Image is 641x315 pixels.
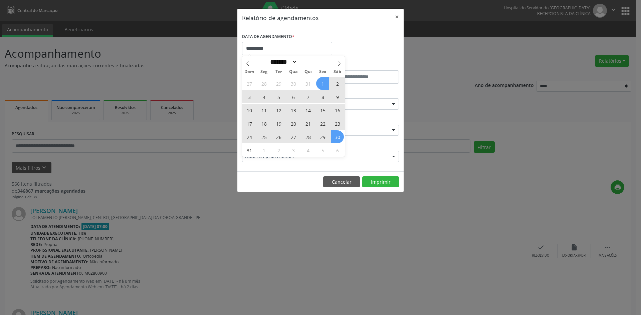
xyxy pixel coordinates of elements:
[323,176,360,188] button: Cancelar
[242,32,294,42] label: DATA DE AGENDAMENTO
[315,70,330,74] span: Sex
[268,58,297,65] select: Month
[316,104,329,117] span: Agosto 15, 2025
[331,117,344,130] span: Agosto 23, 2025
[272,77,285,90] span: Julho 29, 2025
[301,104,314,117] span: Agosto 14, 2025
[257,130,270,143] span: Agosto 25, 2025
[287,77,300,90] span: Julho 30, 2025
[257,117,270,130] span: Agosto 18, 2025
[316,144,329,157] span: Setembro 5, 2025
[316,117,329,130] span: Agosto 22, 2025
[316,130,329,143] span: Agosto 29, 2025
[272,144,285,157] span: Setembro 2, 2025
[316,77,329,90] span: Agosto 1, 2025
[272,130,285,143] span: Agosto 26, 2025
[243,90,256,103] span: Agosto 3, 2025
[362,176,399,188] button: Imprimir
[257,77,270,90] span: Julho 28, 2025
[272,104,285,117] span: Agosto 12, 2025
[243,144,256,157] span: Agosto 31, 2025
[331,104,344,117] span: Agosto 16, 2025
[287,144,300,157] span: Setembro 3, 2025
[331,144,344,157] span: Setembro 6, 2025
[243,130,256,143] span: Agosto 24, 2025
[287,104,300,117] span: Agosto 13, 2025
[316,90,329,103] span: Agosto 8, 2025
[331,130,344,143] span: Agosto 30, 2025
[322,60,399,70] label: ATÉ
[287,90,300,103] span: Agosto 6, 2025
[297,58,319,65] input: Year
[243,77,256,90] span: Julho 27, 2025
[243,104,256,117] span: Agosto 10, 2025
[330,70,345,74] span: Sáb
[257,144,270,157] span: Setembro 1, 2025
[257,90,270,103] span: Agosto 4, 2025
[271,70,286,74] span: Ter
[257,104,270,117] span: Agosto 11, 2025
[272,90,285,103] span: Agosto 5, 2025
[287,117,300,130] span: Agosto 20, 2025
[301,130,314,143] span: Agosto 28, 2025
[301,117,314,130] span: Agosto 21, 2025
[242,70,257,74] span: Dom
[301,70,315,74] span: Qui
[301,77,314,90] span: Julho 31, 2025
[390,9,404,25] button: Close
[331,90,344,103] span: Agosto 9, 2025
[243,117,256,130] span: Agosto 17, 2025
[287,130,300,143] span: Agosto 27, 2025
[257,70,271,74] span: Seg
[272,117,285,130] span: Agosto 19, 2025
[301,90,314,103] span: Agosto 7, 2025
[331,77,344,90] span: Agosto 2, 2025
[242,13,318,22] h5: Relatório de agendamentos
[301,144,314,157] span: Setembro 4, 2025
[286,70,301,74] span: Qua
